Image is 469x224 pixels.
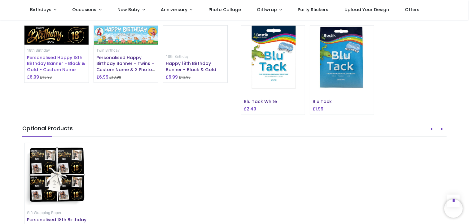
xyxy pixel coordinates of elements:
iframe: Brevo live chat [444,199,463,218]
span: Photo Collage [208,6,241,13]
span: Offers [405,6,419,13]
span: New Baby [117,6,140,13]
h6: £ [96,74,108,80]
small: £ [40,75,52,80]
h6: Blu Tack White [244,99,303,105]
h6: Personalised Happy Birthday Banner - Twins - Custom Name & 2 Photo Upload [96,55,156,73]
span: Upload Your Design [344,6,389,13]
img: Blu Tack White [241,26,305,89]
button: Next [437,124,447,135]
img: Personalised Happy Birthday Banner - Twins - Custom Name & 2 Photo Upload [94,26,158,45]
small: 18th Birthday [166,54,189,59]
span: 13.98 [181,75,191,80]
a: Gift Wrapping Paper [27,210,61,215]
span: 6.99 [169,74,178,80]
span: Giftwrap [257,6,277,13]
a: Blu Tack [313,99,332,105]
small: £ [109,75,121,80]
h6: Personalised Happy 18th Birthday Banner - Black & Gold - Custom Name [27,55,86,73]
a: 18th Birthday [27,48,50,53]
span: 13.98 [42,75,52,80]
a: Personalised Happy Birthday Banner - Twins - Custom Name & 2 Photo Upload [96,54,155,79]
span: 6.99 [30,74,39,80]
img: Blu Tack [310,26,374,89]
h6: £ [244,106,256,112]
h6: Happy 18th Birthday Banner - Black & Gold [166,61,225,73]
a: Blu Tack White [244,99,277,105]
h5: Optional Products [22,125,447,137]
a: Personalised Happy 18th Birthday Banner - Black & Gold - Custom Name [27,54,85,73]
span: 6.99 [99,74,108,80]
span: 13.98 [112,75,121,80]
span: 2.49 [247,106,256,112]
button: Prev [427,124,436,135]
img: Personalised 18th Birthday Wrapping Paper - Black & Gold - Upload 2 Photos & Name [24,143,89,208]
h6: £ [313,106,323,112]
span: 1.99 [315,106,323,112]
a: Twin Birthday [96,48,120,53]
small: £ [179,75,191,80]
h6: £ [166,74,178,80]
h6: £ [27,74,39,80]
h6: Blu Tack [313,99,371,105]
img: Happy 18th Birthday Banner - Black & Gold [163,26,227,51]
span: Anniversary [161,6,187,13]
a: 18th Birthday [166,54,189,59]
span: Party Stickers [298,6,329,13]
a: Happy 18th Birthday Banner - Black & Gold [166,60,216,73]
span: Birthdays [30,6,51,13]
span: Occasions [72,6,97,13]
img: Personalised Happy 18th Birthday Banner - Black & Gold - Custom Name [24,26,89,45]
